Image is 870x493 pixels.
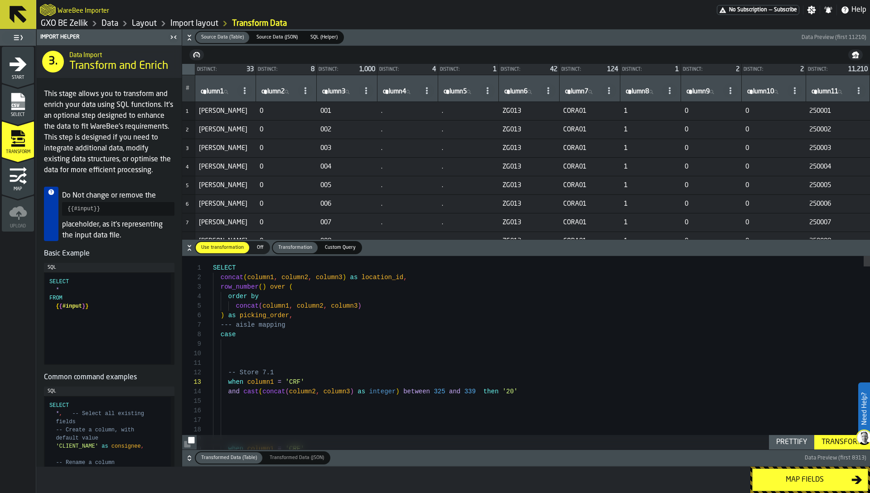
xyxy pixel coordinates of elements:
[281,274,308,281] span: column2
[199,219,252,226] span: [PERSON_NAME]
[2,195,34,232] li: menu Upload
[289,312,293,319] span: ,
[810,86,850,98] input: label
[563,200,617,208] span: CORA01
[769,435,814,449] button: button-Prettify
[818,437,866,448] div: Transform
[745,219,802,226] span: 0
[809,237,866,245] span: 250008
[186,146,188,151] span: 3
[40,18,453,29] nav: Breadcrumb
[186,221,188,226] span: 7
[278,378,281,386] span: =
[270,283,285,290] span: over
[362,274,403,281] span: location_id
[381,163,435,170] span: .
[261,88,285,95] span: label
[182,292,201,301] div: 4
[745,126,802,133] span: 0
[317,64,377,75] div: StatList-item-Distinct:
[2,112,34,117] span: Select
[620,64,681,75] div: StatList-item-Distinct:
[260,200,313,208] span: 0
[319,242,361,253] div: thumb
[253,244,267,251] span: Off
[809,219,866,226] span: 250007
[809,126,866,133] span: 250002
[503,219,556,226] span: ZG013
[377,64,438,75] div: StatList-item-Distinct:
[251,242,269,253] div: thumb
[752,469,868,491] button: button-Map fields
[442,107,495,115] span: .
[322,88,345,95] span: label
[503,237,556,245] span: ZG013
[802,34,866,41] span: Data Preview (first 11210)
[442,163,495,170] span: .
[717,5,799,15] div: Menu Subscription
[503,126,556,133] span: ZG013
[182,240,870,256] button: button-
[736,66,739,72] span: 2
[308,274,312,281] span: ,
[274,274,277,281] span: ,
[2,121,34,157] li: menu Transform
[324,302,327,309] span: ,
[859,383,869,434] label: Need Help?
[624,107,677,115] span: 1
[769,7,772,13] span: —
[773,437,811,448] div: Prettify
[199,107,252,115] span: [PERSON_NAME]
[69,50,174,59] h2: Sub Title
[221,312,224,319] span: )
[607,66,618,72] span: 124
[82,303,85,309] span: }
[198,34,247,41] span: Source Data (Table)
[681,64,741,75] div: StatList-item-Distinct:
[182,450,870,466] button: button-
[504,88,527,95] span: label
[264,452,329,464] div: thumb
[432,66,436,72] span: 4
[359,66,375,72] span: 1,000
[685,163,738,170] span: 0
[438,64,498,75] div: StatList-item-Distinct:
[442,145,495,152] span: .
[44,372,174,383] h5: Common command examples
[199,126,252,133] span: [PERSON_NAME]
[260,107,313,115] span: 0
[809,107,866,115] span: 250001
[809,200,866,208] span: 250006
[747,88,774,95] span: label
[624,200,677,208] span: 1
[442,219,495,226] span: .
[198,454,261,462] span: Transformed Data (Table)
[247,274,274,281] span: column1
[182,358,201,368] div: 11
[246,66,254,72] span: 33
[236,302,258,309] span: concat
[289,283,293,290] span: (
[228,293,247,300] span: order
[626,88,649,95] span: label
[182,435,197,449] button: button-
[550,66,557,72] span: 42
[275,244,316,251] span: Transformation
[85,303,88,309] span: }
[503,163,556,170] span: ZG013
[563,237,617,245] span: CORA01
[745,145,802,152] span: 0
[40,2,56,18] a: logo-header
[182,377,201,387] div: 13
[2,150,34,155] span: Transform
[167,32,180,43] label: button-toggle-Close me
[503,182,556,189] span: ZG013
[381,182,435,189] span: .
[837,5,870,15] label: button-toggle-Help
[442,200,495,208] span: .
[69,59,168,73] span: Transform and Enrich
[379,67,429,72] div: Distinct:
[195,241,250,254] label: button-switch-multi-Use transformation
[442,126,495,133] span: .
[221,321,285,329] span: --- aisle mapping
